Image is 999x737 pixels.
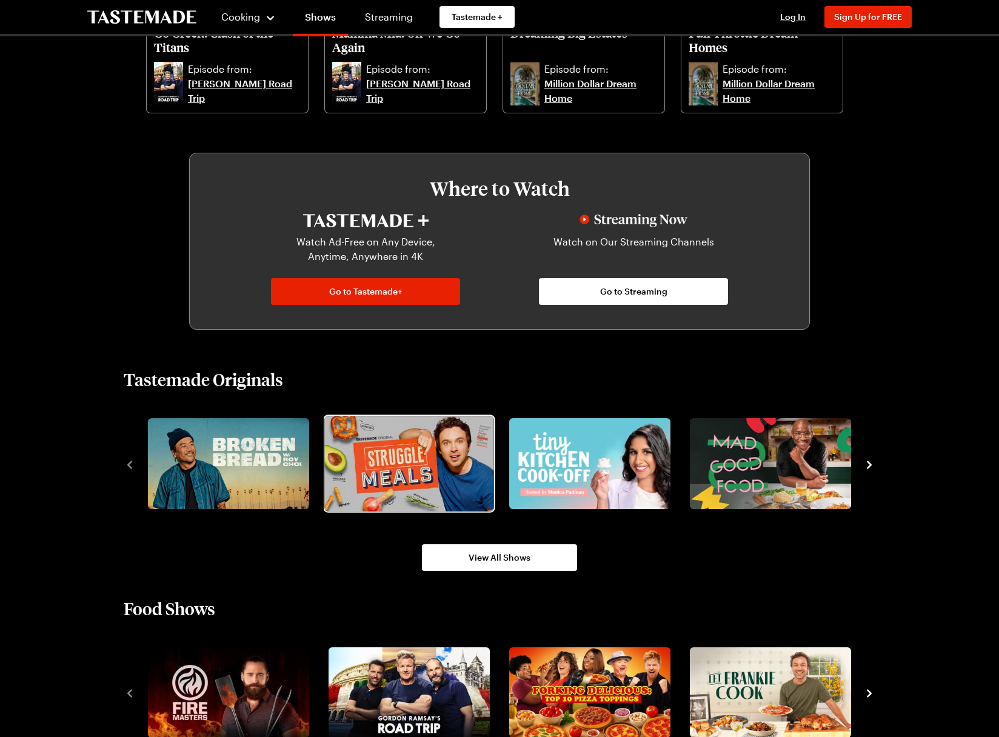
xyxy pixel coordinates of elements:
[504,415,685,513] div: 3 / 8
[723,76,835,105] a: Million Dollar Dream Home
[507,418,668,509] a: Tiny Kitchen Cook-Off
[452,11,503,23] span: Tastemade +
[226,178,773,199] h3: Where to Watch
[780,12,806,22] span: Log In
[685,415,866,513] div: 4 / 8
[834,12,902,22] span: Sign Up for FREE
[154,25,301,59] a: Go Greek! Clash of the Titans
[326,418,487,509] a: Struggle Meals
[689,25,835,55] p: Full Throttle Dream Homes
[124,456,136,471] button: navigate to previous item
[690,418,851,509] img: Mad Good Food
[278,235,453,264] p: Watch Ad-Free on Any Device, Anytime, Anywhere in 4K
[324,415,504,513] div: 2 / 8
[221,11,260,22] span: Cooking
[221,2,276,32] button: Cooking
[366,76,479,105] a: [PERSON_NAME] Road Trip
[332,25,479,59] a: Mamma Mia! Off We Go Again
[510,25,657,59] a: Dreaming Big Estates
[510,25,657,55] p: Dreaming Big Estates
[769,11,817,23] button: Log In
[148,418,309,509] img: Broken Bread
[863,685,875,699] button: navigate to next item
[329,285,403,298] span: Go to Tastemade+
[687,418,849,509] a: Mad Good Food
[124,685,136,699] button: navigate to previous item
[303,214,429,227] img: Tastemade+
[863,456,875,471] button: navigate to next item
[366,62,479,76] p: Episode from:
[546,235,721,264] p: Watch on Our Streaming Channels
[600,285,667,298] span: Go to Streaming
[154,25,301,55] p: Go Greek! Clash of the Titans
[544,62,657,76] p: Episode from:
[124,368,283,390] h2: Tastemade Originals
[422,544,577,571] a: View All Shows
[689,25,835,59] a: Full Throttle Dream Homes
[143,415,324,513] div: 1 / 8
[271,278,460,305] a: Go to Tastemade+
[87,10,196,24] a: To Tastemade Home Page
[124,598,215,619] h2: Food Shows
[824,6,912,28] button: Sign Up for FREE
[544,76,657,105] a: Million Dollar Dream Home
[188,76,301,105] a: [PERSON_NAME] Road Trip
[439,6,515,28] a: Tastemade +
[145,418,307,509] a: Broken Bread
[332,25,479,55] p: Mamma Mia! Off We Go Again
[539,278,728,305] a: Go to Streaming
[723,62,835,76] p: Episode from:
[188,62,301,76] p: Episode from:
[469,552,530,564] span: View All Shows
[293,2,348,36] a: Shows
[509,418,670,509] img: Tiny Kitchen Cook-Off
[324,416,493,511] img: Struggle Meals
[580,214,687,227] img: Streaming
